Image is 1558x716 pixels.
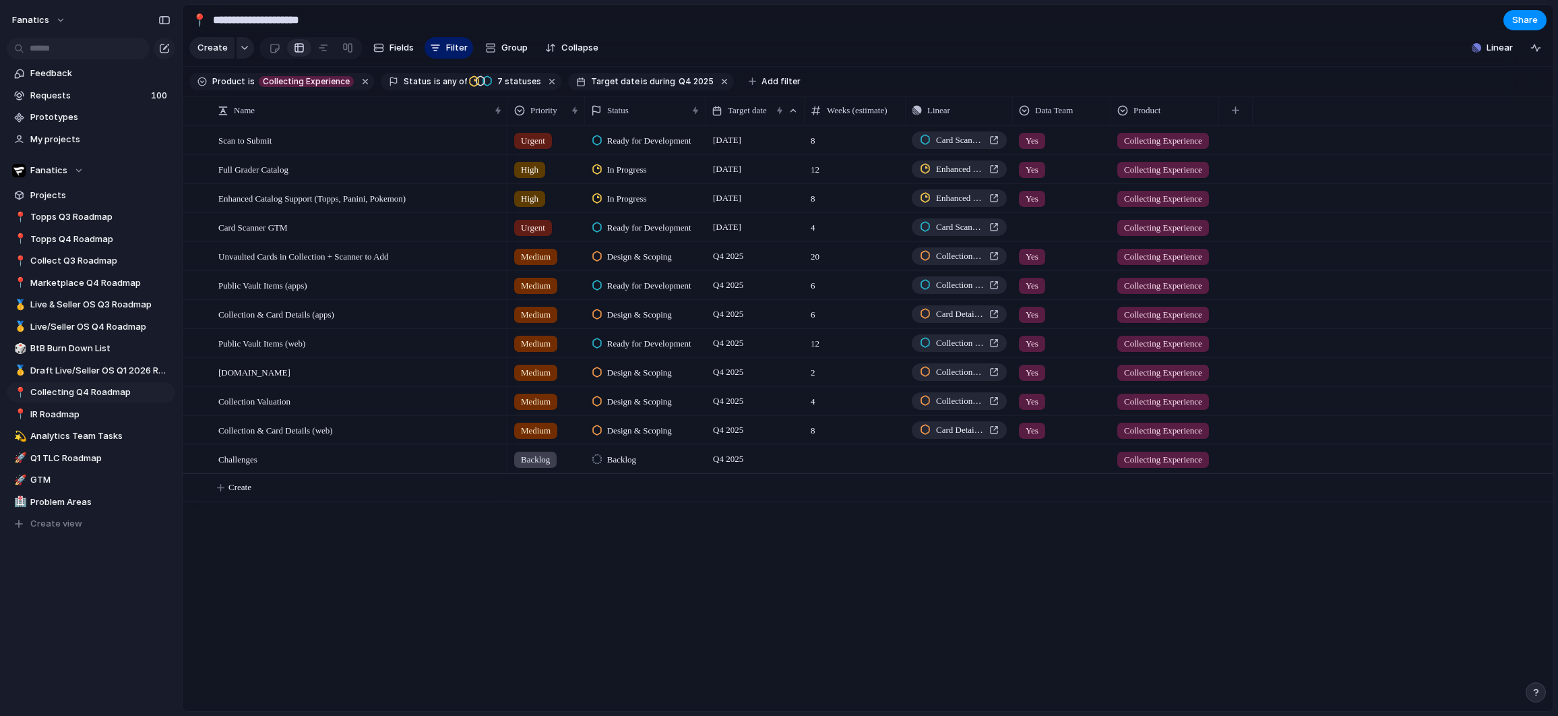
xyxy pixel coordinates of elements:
[30,210,170,224] span: Topps Q3 Roadmap
[12,320,26,334] button: 🥇
[12,496,26,509] button: 🏥
[710,364,747,380] span: Q4 2025
[521,250,551,264] span: Medium
[7,317,175,337] div: 🥇Live/Seller OS Q4 Roadmap
[30,452,170,465] span: Q1 TLC Roadmap
[30,111,170,124] span: Prototypes
[7,448,175,469] a: 🚀Q1 TLC Roadmap
[218,219,288,235] span: Card Scanner GTM
[521,453,550,467] span: Backlog
[1124,366,1202,380] span: Collecting Experience
[30,386,170,399] span: Collecting Q4 Roadmap
[1026,192,1038,206] span: Yes
[218,335,305,351] span: Public Vault Items (web)
[1124,221,1202,235] span: Collecting Experience
[441,76,467,88] span: any of
[1124,134,1202,148] span: Collecting Experience
[245,74,257,89] button: is
[805,330,905,351] span: 12
[218,364,290,380] span: [DOMAIN_NAME]
[912,363,1007,381] a: Collections: Path to Card Details, Showcases, and Public Collections
[7,492,175,512] a: 🏥Problem Areas
[30,517,82,531] span: Create view
[1124,308,1202,322] span: Collecting Experience
[30,473,170,487] span: GTM
[521,308,551,322] span: Medium
[14,450,24,466] div: 🚀
[228,481,251,494] span: Create
[14,297,24,313] div: 🥇
[434,76,441,88] span: is
[607,424,672,438] span: Design & Scoping
[936,423,984,437] span: Card Details Pages - GTM Version
[1026,337,1038,351] span: Yes
[7,426,175,446] a: 💫Analytics Team Tasks
[30,254,170,268] span: Collect Q3 Roadmap
[30,408,170,421] span: IR Roadmap
[7,86,175,106] a: Requests100
[936,220,984,234] span: Card Scanner GTM
[1124,279,1202,293] span: Collecting Experience
[805,156,905,177] span: 12
[14,253,24,269] div: 📍
[7,382,175,402] div: 📍Collecting Q4 Roadmap
[710,190,745,206] span: [DATE]
[728,104,767,117] span: Target date
[710,277,747,293] span: Q4 2025
[710,248,747,264] span: Q4 2025
[521,424,551,438] span: Medium
[936,336,984,350] span: Collection Offers
[14,231,24,247] div: 📍
[12,429,26,443] button: 💫
[7,361,175,381] div: 🥇Draft Live/Seller OS Q1 2026 Roadmap
[1124,395,1202,409] span: Collecting Experience
[218,422,333,438] span: Collection & Card Details (web)
[30,189,170,202] span: Projects
[936,278,984,292] span: Collection Offers
[1026,308,1038,322] span: Yes
[936,307,984,321] span: Card Details Pages - GTM Version
[540,37,604,59] button: Collapse
[710,161,745,177] span: [DATE]
[561,41,598,55] span: Collapse
[12,364,26,378] button: 🥇
[189,9,210,31] button: 📍
[521,279,551,293] span: Medium
[30,298,170,311] span: Live & Seller OS Q3 Roadmap
[493,76,541,88] span: statuses
[12,298,26,311] button: 🥇
[741,72,809,91] button: Add filter
[7,229,175,249] a: 📍Topps Q4 Roadmap
[12,276,26,290] button: 📍
[263,76,350,88] span: Collecting Experience
[710,306,747,322] span: Q4 2025
[30,320,170,334] span: Live/Seller OS Q4 Roadmap
[7,107,175,127] a: Prototypes
[197,41,228,55] span: Create
[12,342,26,355] button: 🎲
[12,473,26,487] button: 🚀
[607,395,672,409] span: Design & Scoping
[1124,250,1202,264] span: Collecting Experience
[7,63,175,84] a: Feedback
[805,243,905,264] span: 20
[1026,424,1038,438] span: Yes
[1026,279,1038,293] span: Yes
[218,190,406,206] span: Enhanced Catalog Support (Topps, Panini, Pokemon)
[805,417,905,438] span: 8
[493,76,505,86] span: 7
[607,279,691,293] span: Ready for Development
[912,305,1007,323] a: Card Details Pages - GTM Version
[30,89,147,102] span: Requests
[501,41,528,55] span: Group
[640,74,677,89] button: isduring
[12,386,26,399] button: 📍
[404,76,431,88] span: Status
[12,210,26,224] button: 📍
[1026,163,1038,177] span: Yes
[30,429,170,443] span: Analytics Team Tasks
[607,192,647,206] span: In Progress
[7,273,175,293] div: 📍Marketplace Q4 Roadmap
